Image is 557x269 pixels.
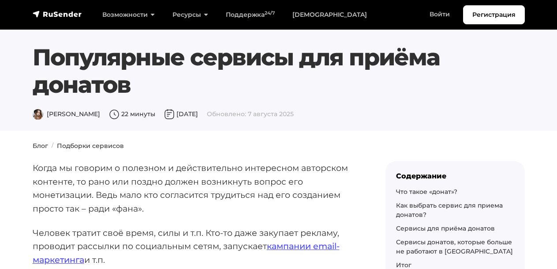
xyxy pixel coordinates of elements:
img: RuSender [33,10,82,19]
a: Возможности [93,6,164,24]
span: Обновлено: 7 августа 2025 [207,110,294,118]
span: [DATE] [164,110,198,118]
p: Когда мы говорим о полезном и действительно интересном авторском контенте, то рано или поздно дол... [33,161,357,216]
span: [PERSON_NAME] [33,110,100,118]
p: Человек тратит своё время, силы и т.п. Кто-то даже закупает рекламу, проводит рассылки по социаль... [33,226,357,267]
span: 22 минуты [109,110,155,118]
a: Войти [421,5,459,23]
img: Дата публикации [164,109,175,120]
a: Ресурсы [164,6,217,24]
sup: 24/7 [265,10,275,16]
a: [DEMOGRAPHIC_DATA] [284,6,376,24]
a: Сервисы донатов, которые больше не работают в [GEOGRAPHIC_DATA] [396,238,513,255]
a: Сервисы для приёма донатов [396,224,495,232]
a: Что такое «донат»? [396,188,457,196]
a: Итог [396,261,411,269]
a: Блог [33,142,48,150]
nav: breadcrumb [27,141,530,151]
a: Поддержка24/7 [217,6,284,24]
img: Время чтения [109,109,120,120]
li: Подборки сервисов [48,141,124,151]
a: Как выбрать сервис для приема донатов? [396,201,503,219]
h1: Популярные сервисы для приёма донатов [33,44,483,99]
div: Содержание [396,172,514,180]
a: Регистрация [463,5,525,24]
